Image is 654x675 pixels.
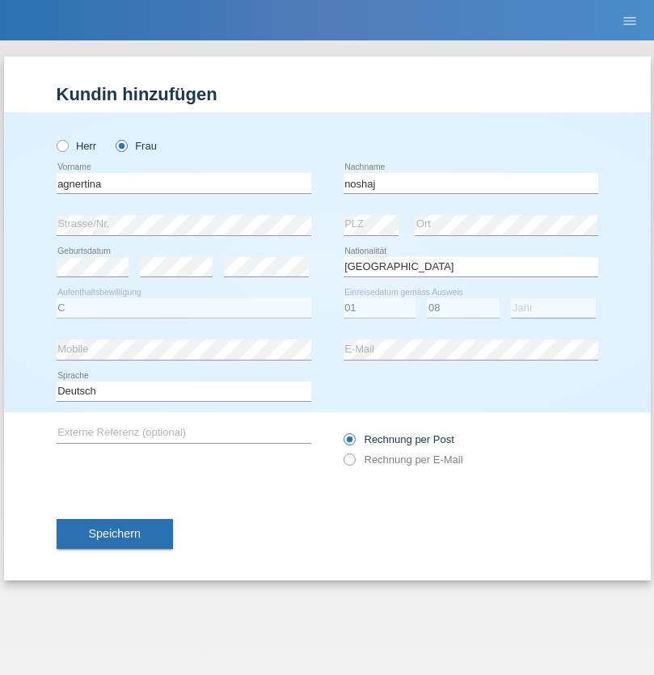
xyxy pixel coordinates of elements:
input: Rechnung per E-Mail [344,454,354,474]
a: menu [614,15,646,25]
label: Rechnung per E-Mail [344,454,463,466]
input: Herr [57,140,67,150]
input: Rechnung per Post [344,433,354,454]
label: Rechnung per Post [344,433,454,445]
label: Frau [116,140,157,152]
i: menu [622,13,638,29]
input: Frau [116,140,126,150]
label: Herr [57,140,97,152]
button: Speichern [57,519,173,550]
h1: Kundin hinzufügen [57,84,598,104]
span: Speichern [89,527,141,540]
